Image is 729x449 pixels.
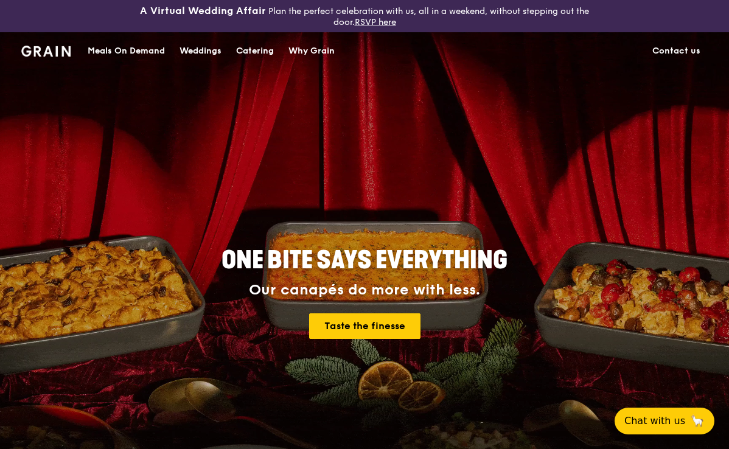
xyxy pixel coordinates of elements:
span: ONE BITE SAYS EVERYTHING [221,246,508,275]
a: Taste the finesse [309,313,420,339]
a: Why Grain [281,33,342,69]
button: Chat with us🦙 [615,408,714,434]
div: Meals On Demand [88,33,165,69]
span: Chat with us [624,414,685,428]
a: RSVP here [355,17,396,27]
div: Weddings [180,33,221,69]
img: Grain [21,46,71,57]
a: Catering [229,33,281,69]
a: GrainGrain [21,32,71,68]
h3: A Virtual Wedding Affair [140,5,266,17]
div: Why Grain [288,33,335,69]
div: Catering [236,33,274,69]
a: Contact us [645,33,708,69]
div: Our canapés do more with less. [145,282,584,299]
span: 🦙 [690,414,705,428]
a: Weddings [172,33,229,69]
div: Plan the perfect celebration with us, all in a weekend, without stepping out the door. [122,5,608,27]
